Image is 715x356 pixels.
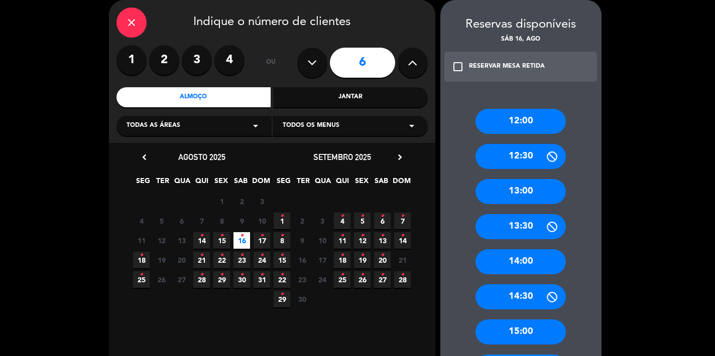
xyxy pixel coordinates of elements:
[153,213,170,229] span: 5
[340,247,344,263] i: •
[295,175,311,192] span: TER
[280,267,284,283] i: •
[153,252,170,268] span: 19
[354,232,371,249] span: 12
[401,208,404,224] i: •
[374,252,391,268] span: 20
[280,228,284,244] i: •
[213,232,230,249] span: 15
[233,252,250,268] span: 23
[314,271,330,288] span: 24
[116,45,147,75] label: 1
[354,252,371,268] span: 19
[294,232,310,249] span: 9
[174,175,190,192] span: QUA
[127,121,180,131] span: Todas as áreas
[475,109,566,134] div: 12:00
[173,271,190,288] span: 27
[182,45,212,75] label: 3
[254,193,270,210] span: 3
[406,120,418,132] i: arrow_drop_down
[475,144,566,169] div: 12:30
[314,252,330,268] span: 17
[353,175,370,192] span: SEX
[394,271,411,288] span: 28
[381,267,384,283] i: •
[475,179,566,204] div: 13:00
[133,232,150,249] span: 11
[373,175,390,192] span: SAB
[213,213,230,229] span: 8
[232,175,249,192] span: SAB
[340,228,344,244] i: •
[173,252,190,268] span: 20
[233,213,250,229] span: 9
[340,208,344,224] i: •
[135,175,151,192] span: SEG
[250,120,262,132] i: arrow_drop_down
[394,252,411,268] span: 21
[200,267,203,283] i: •
[395,152,405,162] i: chevron_right
[233,193,250,210] span: 2
[140,267,143,283] i: •
[260,228,264,244] i: •
[334,213,350,229] span: 4
[254,252,270,268] span: 24
[361,247,364,263] i: •
[280,247,284,263] i: •
[475,249,566,274] div: 14:00
[475,319,566,344] div: 15:00
[240,267,244,283] i: •
[173,213,190,229] span: 6
[193,252,210,268] span: 21
[214,45,245,75] label: 4
[381,247,384,263] i: •
[220,247,223,263] i: •
[193,175,210,192] span: QUI
[275,175,292,192] span: SEG
[254,232,270,249] span: 17
[213,252,230,268] span: 22
[213,271,230,288] span: 29
[440,15,602,35] div: Reservas disponíveis
[240,228,244,244] i: •
[153,232,170,249] span: 12
[140,247,143,263] i: •
[361,208,364,224] i: •
[354,213,371,229] span: 5
[452,61,464,73] i: check_box_outline_blank
[173,232,190,249] span: 13
[260,267,264,283] i: •
[314,213,330,229] span: 3
[334,271,350,288] span: 25
[381,228,384,244] i: •
[116,87,271,107] div: Almoço
[254,213,270,229] span: 10
[334,232,350,249] span: 11
[313,152,371,162] span: setembro 2025
[334,175,350,192] span: QUI
[149,45,179,75] label: 2
[193,271,210,288] span: 28
[294,252,310,268] span: 16
[374,271,391,288] span: 27
[254,271,270,288] span: 31
[116,8,428,38] div: Indique o número de clientes
[283,121,339,131] span: Todos os menus
[314,232,330,249] span: 10
[260,247,264,263] i: •
[274,213,290,229] span: 1
[274,232,290,249] span: 8
[200,228,203,244] i: •
[220,267,223,283] i: •
[193,232,210,249] span: 14
[193,213,210,229] span: 7
[401,267,404,283] i: •
[393,175,409,192] span: DOM
[361,267,364,283] i: •
[240,247,244,263] i: •
[475,284,566,309] div: 14:30
[314,175,331,192] span: QUA
[394,213,411,229] span: 7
